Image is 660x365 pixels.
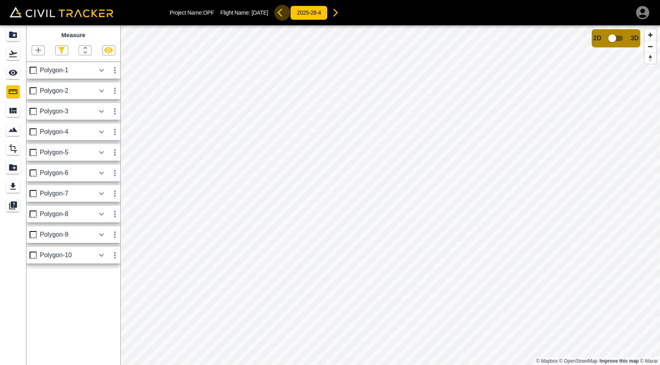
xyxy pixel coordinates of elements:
a: Maxar [640,358,658,364]
img: Civil Tracker [9,7,113,17]
p: Flight Name: [220,9,268,16]
span: [DATE] [251,9,268,16]
a: OpenStreetMap [559,358,598,364]
button: Zoom out [645,41,656,52]
canvas: Map [120,25,660,365]
span: 3D [631,35,639,42]
button: Reset bearing to north [645,52,656,64]
button: 2025-28-4 [290,6,328,20]
button: Zoom in [645,29,656,41]
span: 2D [593,35,601,42]
p: Project Name: OPF [170,9,214,16]
a: Mapbox [536,358,558,364]
a: Map feedback [600,358,639,364]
